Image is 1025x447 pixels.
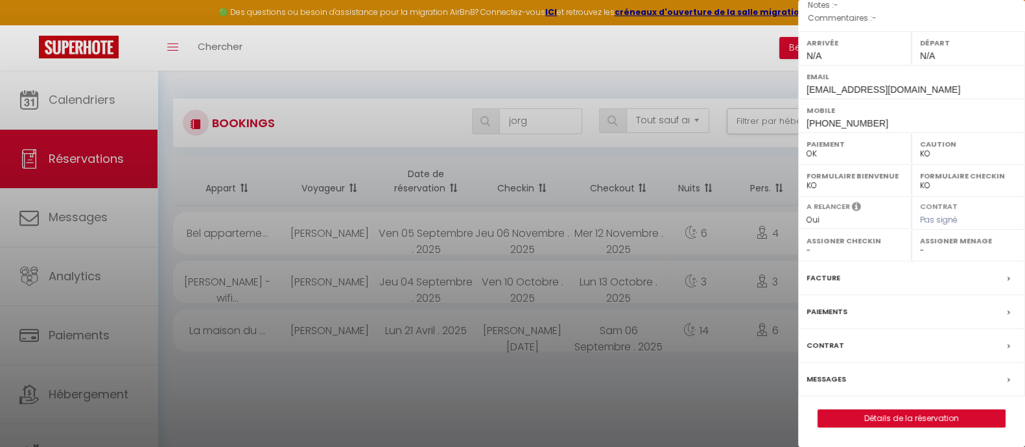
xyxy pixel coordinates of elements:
label: Messages [807,372,846,386]
label: Email [807,70,1017,83]
label: Caution [920,138,1017,151]
label: Contrat [920,201,958,210]
label: Contrat [807,339,844,352]
label: Paiement [807,138,903,151]
label: Facture [807,271,840,285]
label: Départ [920,36,1017,49]
p: Commentaires : [808,12,1015,25]
a: Détails de la réservation [818,410,1005,427]
label: Mobile [807,104,1017,117]
label: Assigner Menage [920,234,1017,247]
label: A relancer [807,201,850,212]
span: [PHONE_NUMBER] [807,118,888,128]
label: Arrivée [807,36,903,49]
span: - [872,12,877,23]
button: Ouvrir le widget de chat LiveChat [10,5,49,44]
label: Assigner Checkin [807,234,903,247]
button: Détails de la réservation [818,409,1006,428]
i: Sélectionner OUI si vous souhaiter envoyer les séquences de messages post-checkout [852,201,861,215]
label: Formulaire Bienvenue [807,169,903,182]
span: N/A [920,51,935,61]
span: Pas signé [920,214,958,225]
label: Paiements [807,305,847,319]
span: N/A [807,51,821,61]
label: Formulaire Checkin [920,169,1017,182]
span: [EMAIL_ADDRESS][DOMAIN_NAME] [807,84,960,95]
